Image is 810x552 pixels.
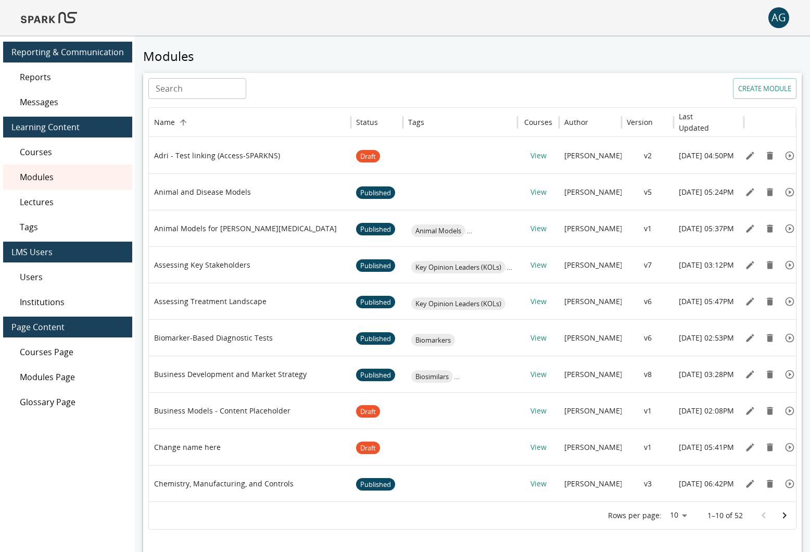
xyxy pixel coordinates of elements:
[782,476,798,492] button: Preview
[679,260,734,270] p: [DATE] 03:12PM
[564,260,623,270] p: [PERSON_NAME]
[356,467,395,503] span: Published
[742,440,758,455] button: Edit
[379,115,394,130] button: Sort
[765,223,775,234] svg: Remove
[784,406,795,416] svg: Preview
[782,330,798,346] button: Preview
[679,296,734,307] p: [DATE] 05:47PM
[784,333,795,343] svg: Preview
[622,246,674,283] div: v7
[762,184,778,200] button: Remove
[20,171,124,183] span: Modules
[154,117,175,127] div: Name
[742,257,758,273] button: Edit
[3,242,132,262] div: LMS Users
[20,396,124,408] span: Glossary Page
[627,117,653,127] div: Version
[154,150,280,161] p: Adri - Test linking (Access-SPARKNS)
[530,150,547,160] a: View
[768,7,789,28] button: account of current user
[20,271,124,283] span: Users
[784,479,795,489] svg: Preview
[654,115,668,130] button: Sort
[622,137,674,173] div: v2
[679,150,734,161] p: [DATE] 04:50PM
[762,221,778,236] button: Remove
[679,223,734,234] p: [DATE] 05:37PM
[774,505,795,526] button: Go to next page
[154,333,273,343] p: Biomarker-Based Diagnostic Tests
[745,442,755,453] svg: Edit
[782,294,798,309] button: Preview
[762,476,778,492] button: Remove
[524,117,552,127] div: Courses
[622,392,674,429] div: v1
[784,260,795,270] svg: Preview
[564,369,623,380] p: [PERSON_NAME]
[3,140,132,165] div: Courses
[784,296,795,307] svg: Preview
[154,442,221,453] p: Change name here
[3,190,132,215] div: Lectures
[765,260,775,270] svg: Remove
[11,321,124,333] span: Page Content
[356,139,380,174] span: Draft
[768,7,789,28] div: AG
[3,90,132,115] div: Messages
[784,442,795,453] svg: Preview
[679,406,734,416] p: [DATE] 02:08PM
[742,476,758,492] button: Edit
[622,429,674,465] div: v1
[679,479,734,489] p: [DATE] 06:42PM
[154,479,294,489] p: Chemistry, Manufacturing, and Controls
[765,442,775,453] svg: Remove
[762,367,778,382] button: Remove
[765,369,775,380] svg: Remove
[765,406,775,416] svg: Remove
[3,35,132,419] nav: main
[679,442,734,453] p: [DATE] 05:41PM
[742,403,758,419] button: Edit
[742,294,758,309] button: Edit
[3,290,132,315] div: Institutions
[564,479,623,489] p: [PERSON_NAME]
[765,150,775,161] svg: Remove
[356,248,395,284] span: Published
[765,187,775,197] svg: Remove
[143,48,802,65] h5: Modules
[782,221,798,236] button: Preview
[784,150,795,161] svg: Preview
[3,390,132,415] div: Glossary Page
[356,175,395,211] span: Published
[782,148,798,164] button: Preview
[20,146,124,158] span: Courses
[530,406,547,416] a: View
[765,296,775,307] svg: Remove
[3,65,132,90] div: Reports
[20,296,124,308] span: Institutions
[564,187,623,197] p: [PERSON_NAME]
[154,406,290,416] p: Business Models - Content Placeholder
[20,196,124,208] span: Lectures
[707,510,743,521] p: 1–10 of 52
[20,71,124,83] span: Reports
[3,165,132,190] div: Modules
[742,330,758,346] button: Edit
[762,403,778,419] button: Remove
[11,246,124,258] span: LMS Users
[530,296,547,306] a: View
[20,221,124,233] span: Tags
[742,221,758,236] button: Edit
[20,371,124,383] span: Modules Page
[3,317,132,337] div: Page Content
[356,117,378,127] div: Status
[589,115,604,130] button: Sort
[784,223,795,234] svg: Preview
[564,333,623,343] p: [PERSON_NAME]
[782,184,798,200] button: Preview
[782,257,798,273] button: Preview
[530,187,547,197] a: View
[762,148,778,164] button: Remove
[608,510,662,521] p: Rows per page:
